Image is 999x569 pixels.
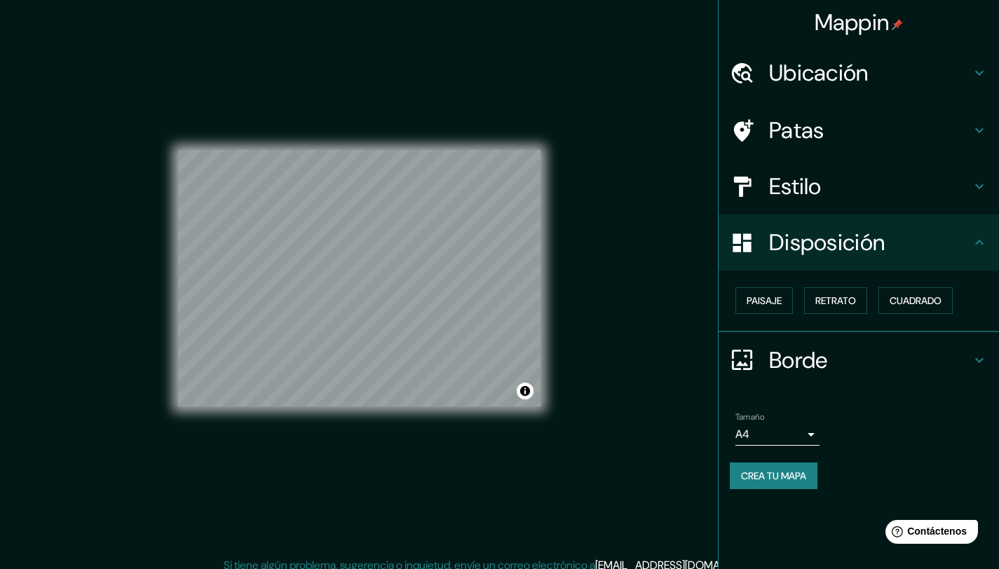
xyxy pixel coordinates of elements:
div: Disposición [719,214,999,270]
font: Disposición [769,228,885,257]
div: A4 [735,423,820,446]
div: Estilo [719,158,999,214]
div: Ubicación [719,45,999,101]
div: Borde [719,332,999,388]
font: Retrato [815,294,856,307]
font: Crea tu mapa [741,469,806,482]
button: Retrato [804,287,867,314]
button: Cuadrado [878,287,953,314]
canvas: Mapa [178,150,541,406]
iframe: Lanzador de widgets de ayuda [874,514,984,554]
button: Crea tu mapa [730,462,817,489]
font: Mappin [815,8,890,37]
font: Ubicación [769,58,869,88]
button: Paisaje [735,287,793,314]
font: Estilo [769,172,822,201]
font: Borde [769,345,828,375]
font: A4 [735,427,749,441]
button: Activar o desactivar atribución [517,383,534,399]
img: pin-icon.png [892,19,903,30]
div: Patas [719,102,999,158]
font: Cuadrado [890,294,942,307]
font: Patas [769,116,824,145]
font: Paisaje [747,294,782,307]
font: Tamaño [735,411,764,423]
